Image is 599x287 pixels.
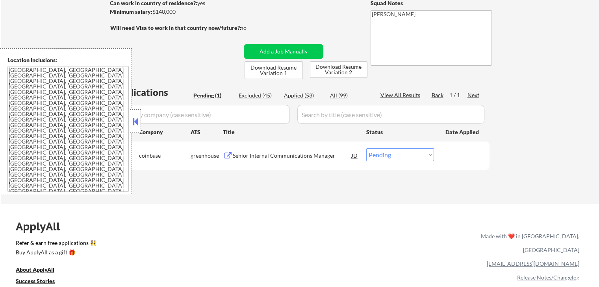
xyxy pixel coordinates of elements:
[16,278,55,284] u: Success Stories
[139,128,191,136] div: Company
[351,148,359,162] div: JD
[330,92,369,99] div: All (99)
[233,152,352,160] div: Senior Internal Communications Manager
[113,105,290,124] input: Search by company (case sensitive)
[139,152,191,160] div: coinbase
[240,24,263,32] div: no
[16,250,95,255] div: Buy ApplyAll as a gift 🎁
[245,61,303,79] button: Download Resume Variation 1
[16,277,65,287] a: Success Stories
[284,92,323,99] div: Applied (53)
[380,91,423,99] div: View All Results
[432,91,444,99] div: Back
[223,128,359,136] div: Title
[16,220,69,233] div: ApplyAll
[517,274,579,281] a: Release Notes/Changelog
[16,240,316,248] a: Refer & earn free applications 👯‍♀️
[310,61,367,78] button: Download Resume Variation 2
[478,229,579,257] div: Made with ❤️ in [GEOGRAPHIC_DATA], [GEOGRAPHIC_DATA]
[449,91,467,99] div: 1 / 1
[16,248,95,258] a: Buy ApplyAll as a gift 🎁
[487,260,579,267] a: [EMAIL_ADDRESS][DOMAIN_NAME]
[16,266,65,276] a: About ApplyAll
[110,24,241,31] strong: Will need Visa to work in that country now/future?:
[239,92,278,99] div: Excluded (45)
[366,125,434,139] div: Status
[110,8,241,16] div: $140,000
[110,8,152,15] strong: Minimum salary:
[193,92,233,99] div: Pending (1)
[16,266,54,273] u: About ApplyAll
[113,88,191,97] div: Applications
[244,44,323,59] button: Add a Job Manually
[191,128,223,136] div: ATS
[7,56,129,64] div: Location Inclusions:
[445,128,480,136] div: Date Applied
[191,152,223,160] div: greenhouse
[467,91,480,99] div: Next
[297,105,484,124] input: Search by title (case sensitive)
